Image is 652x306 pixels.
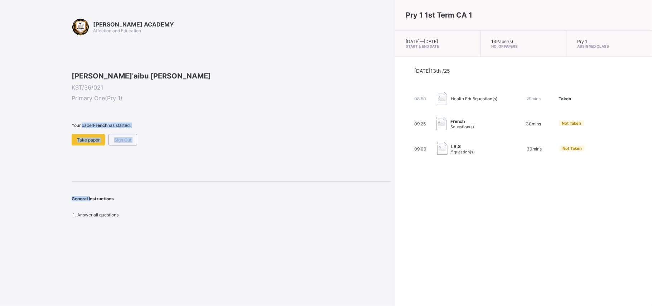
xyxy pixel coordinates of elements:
img: take_paper.cd97e1aca70de81545fe8e300f84619e.svg [437,142,448,155]
span: Pry 1 [577,39,587,44]
span: 30 mins [526,121,541,126]
span: [PERSON_NAME] ACADEMY [93,21,174,28]
span: 09:25 [414,121,426,126]
span: 5 question(s) [473,96,497,101]
span: Answer all questions [77,212,119,217]
span: KST/36/021 [72,84,391,91]
img: take_paper.cd97e1aca70de81545fe8e300f84619e.svg [436,117,447,130]
span: Pry 1 1st Term CA 1 [406,11,473,19]
span: 13 Paper(s) [492,39,513,44]
span: 29 mins [526,96,541,101]
span: Affection and Education [93,28,141,33]
span: 30 mins [527,146,542,152]
span: Assigned Class [577,44,641,48]
span: Start & End Date [406,44,470,48]
span: I.R.S [451,144,475,149]
span: 09:00 [414,146,426,152]
b: French [93,123,107,128]
span: Take paper [77,137,100,143]
span: Not Taken [562,146,582,151]
span: [PERSON_NAME]'aibu [PERSON_NAME] [72,72,391,80]
span: 08:50 [414,96,426,101]
span: [DATE] — [DATE] [406,39,438,44]
span: Your paper has started. [72,123,391,128]
span: Sign Out [114,137,131,143]
span: French [450,119,474,124]
span: General Instructions [72,196,114,201]
span: Not Taken [562,121,581,126]
span: Primary One ( Pry 1 ) [72,95,391,102]
span: Health Edu [451,96,473,101]
span: 5 question(s) [451,149,475,154]
span: [DATE] 13th /25 [414,68,450,74]
span: 5 question(s) [450,124,474,129]
span: Taken [559,96,571,101]
img: take_paper.cd97e1aca70de81545fe8e300f84619e.svg [437,92,447,105]
span: No. of Papers [492,44,555,48]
